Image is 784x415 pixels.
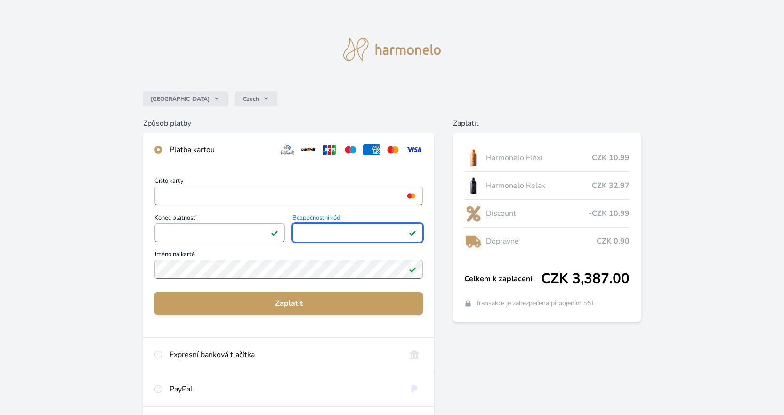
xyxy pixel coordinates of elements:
[464,202,482,225] img: discount-lo.png
[235,91,277,106] button: Czech
[159,189,419,203] iframe: Iframe pro číslo karty
[541,270,630,287] span: CZK 3,387.00
[343,38,441,61] img: logo.svg
[384,144,402,155] img: mc.svg
[279,144,296,155] img: diners.svg
[486,208,589,219] span: Discount
[592,152,630,163] span: CZK 10.99
[342,144,359,155] img: maestro.svg
[464,273,541,285] span: Celkem k zaplacení
[154,178,423,187] span: Číslo karty
[363,144,380,155] img: amex.svg
[151,95,210,103] span: [GEOGRAPHIC_DATA]
[297,226,419,239] iframe: Iframe pro bezpečnostní kód
[486,180,592,191] span: Harmonelo Relax
[405,192,418,200] img: mc
[486,236,597,247] span: Dopravné
[170,144,271,155] div: Platba kartou
[271,229,278,236] img: Platné pole
[162,298,415,309] span: Zaplatit
[405,383,423,395] img: paypal.svg
[592,180,630,191] span: CZK 32.97
[597,236,630,247] span: CZK 0.90
[154,252,423,260] span: Jméno na kartě
[159,226,281,239] iframe: Iframe pro datum vypršení platnosti
[405,349,423,360] img: onlineBanking_CZ.svg
[170,383,398,395] div: PayPal
[476,299,596,308] span: Transakce je zabezpečena připojením SSL
[154,292,423,315] button: Zaplatit
[453,118,641,129] h6: Zaplatit
[409,266,416,273] img: Platné pole
[464,146,482,170] img: CLEAN_FLEXI_se_stinem_x-hi_(1)-lo.jpg
[464,229,482,253] img: delivery-lo.png
[154,260,423,279] input: Jméno na kartěPlatné pole
[405,144,423,155] img: visa.svg
[589,208,630,219] span: -CZK 10.99
[464,174,482,197] img: CLEAN_RELAX_se_stinem_x-lo.jpg
[154,215,285,223] span: Konec platnosti
[321,144,339,155] img: jcb.svg
[143,91,228,106] button: [GEOGRAPHIC_DATA]
[143,118,434,129] h6: Způsob platby
[409,229,416,236] img: Platné pole
[300,144,317,155] img: discover.svg
[486,152,592,163] span: Harmonelo Flexi
[170,349,398,360] div: Expresní banková tlačítka
[243,95,259,103] span: Czech
[292,215,423,223] span: Bezpečnostní kód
